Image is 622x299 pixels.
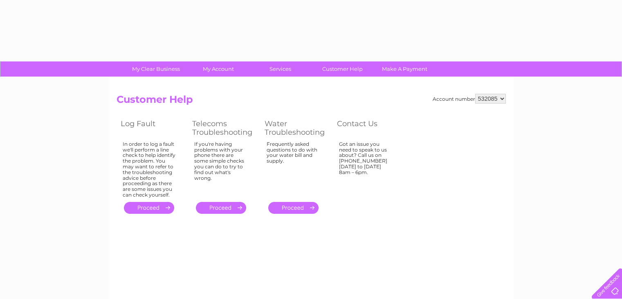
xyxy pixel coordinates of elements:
a: Make A Payment [371,61,438,77]
a: Services [247,61,314,77]
a: My Clear Business [122,61,190,77]
div: Got an issue you need to speak to us about? Call us on [PHONE_NUMBER] [DATE] to [DATE] 8am – 6pm. [339,141,392,195]
th: Telecoms Troubleshooting [188,117,260,139]
th: Contact Us [333,117,404,139]
a: My Account [184,61,252,77]
a: . [196,202,246,214]
div: If you're having problems with your phone there are some simple checks you can do to try to find ... [194,141,248,195]
a: . [124,202,174,214]
div: Account number [433,94,506,104]
div: In order to log a fault we'll perform a line check to help identify the problem. You may want to ... [123,141,176,198]
th: Water Troubleshooting [260,117,333,139]
div: Frequently asked questions to do with your water bill and supply. [267,141,321,195]
a: Customer Help [309,61,376,77]
th: Log Fault [117,117,188,139]
a: . [268,202,319,214]
h2: Customer Help [117,94,506,109]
